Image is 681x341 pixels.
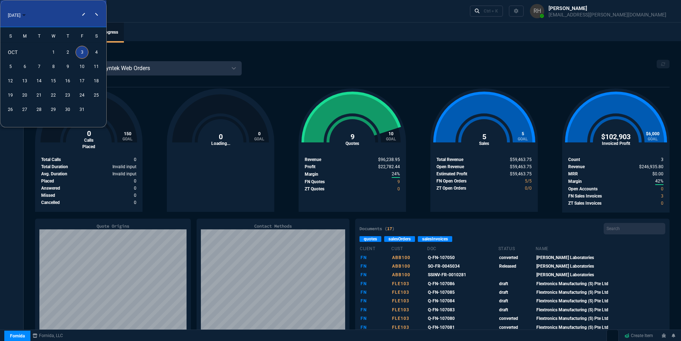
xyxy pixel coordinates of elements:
div: 23 [61,89,74,102]
button: October 15, 2025 [46,74,61,88]
div: 8 [47,60,60,73]
button: October 13, 2025 [18,74,32,88]
div: 28 [33,103,45,116]
button: October 31, 2025 [75,102,89,117]
span: S [9,34,12,39]
div: 16 [61,74,74,87]
button: October 30, 2025 [61,102,75,117]
div: 5 [4,60,17,73]
div: 14 [33,74,45,87]
span: [DATE] [8,13,20,18]
div: 19 [4,89,17,102]
span: T [67,34,69,39]
span: T [38,34,40,39]
button: October 6, 2025 [18,59,32,74]
button: October 9, 2025 [61,59,75,74]
button: October 7, 2025 [32,59,46,74]
button: October 5, 2025 [3,59,18,74]
button: October 28, 2025 [32,102,46,117]
button: October 10, 2025 [75,59,89,74]
div: 9 [61,60,74,73]
span: W [52,34,55,39]
button: October 1, 2025 [46,45,61,59]
div: 22 [47,89,60,102]
button: October 8, 2025 [46,59,61,74]
div: 21 [33,89,45,102]
button: October 4, 2025 [89,45,103,59]
span: F [81,34,83,39]
div: 31 [76,103,88,116]
div: 4 [90,46,103,59]
button: October 11, 2025 [89,59,103,74]
div: 3 [76,46,88,59]
td: OCT [3,45,46,59]
div: 29 [47,103,60,116]
button: October 2, 2025 [61,45,75,59]
div: 25 [90,89,103,102]
div: 18 [90,74,103,87]
div: 26 [4,103,17,116]
div: 12 [4,74,17,87]
div: 13 [18,74,31,87]
div: 30 [61,103,74,116]
button: October 18, 2025 [89,74,103,88]
button: October 24, 2025 [75,88,89,102]
button: October 22, 2025 [46,88,61,102]
span: S [95,34,98,39]
div: 7 [33,60,45,73]
div: 10 [76,60,88,73]
div: 15 [47,74,60,87]
button: Choose month and year [2,8,32,22]
button: October 3, 2025 [75,45,89,59]
button: October 20, 2025 [18,88,32,102]
div: 1 [47,46,60,59]
div: 11 [90,60,103,73]
button: October 12, 2025 [3,74,18,88]
div: 27 [18,103,31,116]
button: October 26, 2025 [3,102,18,117]
button: October 21, 2025 [32,88,46,102]
button: October 17, 2025 [75,74,89,88]
div: 17 [76,74,88,87]
div: 6 [18,60,31,73]
button: October 16, 2025 [61,74,75,88]
div: 24 [76,89,88,102]
button: October 23, 2025 [61,88,75,102]
span: M [23,34,26,39]
button: October 14, 2025 [32,74,46,88]
button: October 19, 2025 [3,88,18,102]
button: October 27, 2025 [18,102,32,117]
div: 20 [18,89,31,102]
button: October 25, 2025 [89,88,103,102]
button: October 29, 2025 [46,102,61,117]
div: 2 [61,46,74,59]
